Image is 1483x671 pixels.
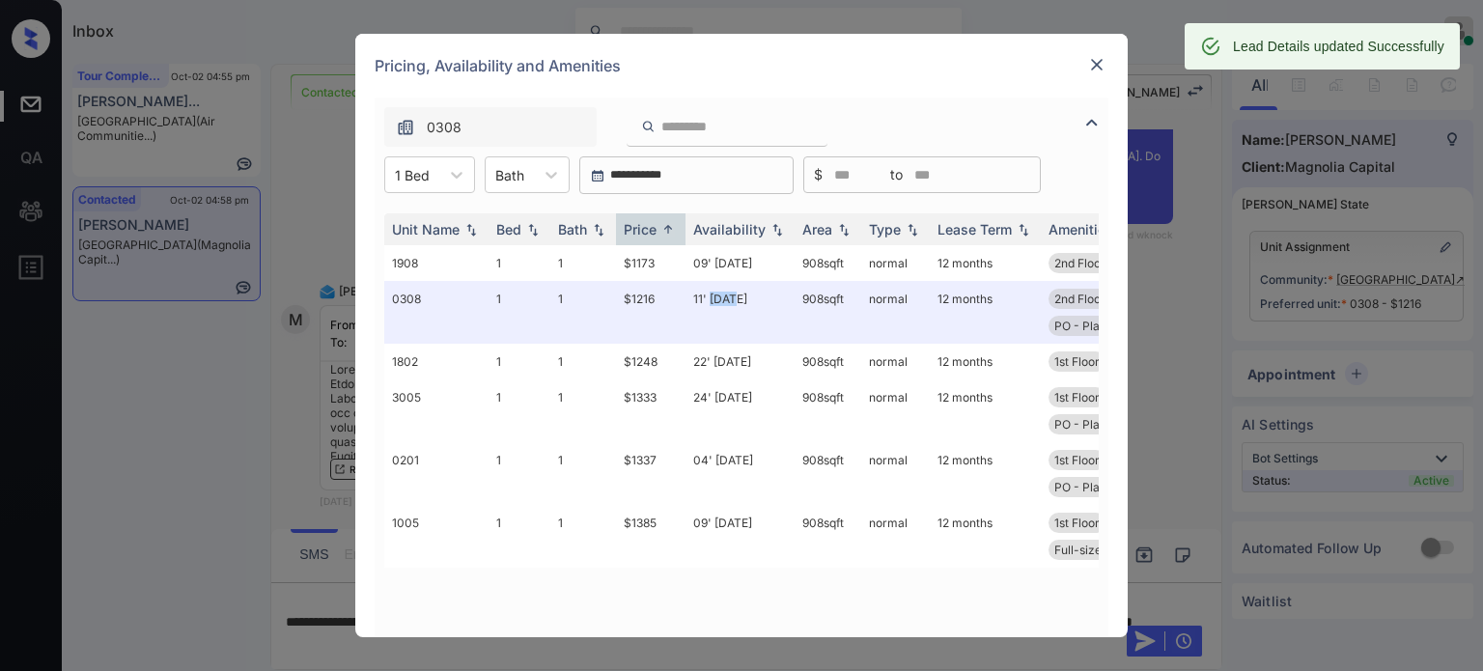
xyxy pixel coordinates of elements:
[489,344,550,379] td: 1
[903,223,922,237] img: sorting
[930,344,1041,379] td: 12 months
[616,344,686,379] td: $1248
[795,344,861,379] td: 908 sqft
[550,442,616,505] td: 1
[558,221,587,238] div: Bath
[489,505,550,568] td: 1
[1014,223,1033,237] img: sorting
[814,164,823,185] span: $
[861,281,930,344] td: normal
[392,221,460,238] div: Unit Name
[462,223,481,237] img: sorting
[489,442,550,505] td: 1
[589,223,608,237] img: sorting
[795,379,861,442] td: 908 sqft
[384,505,489,568] td: 1005
[550,379,616,442] td: 1
[795,442,861,505] td: 908 sqft
[834,223,853,237] img: sorting
[496,221,521,238] div: Bed
[616,442,686,505] td: $1337
[489,245,550,281] td: 1
[686,245,795,281] td: 09' [DATE]
[616,281,686,344] td: $1216
[550,505,616,568] td: 1
[1054,319,1142,333] span: PO - Plank (All...
[1054,453,1100,467] span: 1st Floor
[686,281,795,344] td: 11' [DATE]
[930,245,1041,281] td: 12 months
[861,379,930,442] td: normal
[686,442,795,505] td: 04' [DATE]
[384,245,489,281] td: 1908
[930,281,1041,344] td: 12 months
[795,281,861,344] td: 908 sqft
[550,344,616,379] td: 1
[1054,390,1100,405] span: 1st Floor
[1054,256,1105,270] span: 2nd Floor
[861,505,930,568] td: normal
[384,344,489,379] td: 1802
[1054,417,1142,432] span: PO - Plank (All...
[523,223,543,237] img: sorting
[384,442,489,505] td: 0201
[427,117,462,138] span: 0308
[624,221,657,238] div: Price
[768,223,787,237] img: sorting
[890,164,903,185] span: to
[1054,480,1142,494] span: PO - Plank (All...
[489,281,550,344] td: 1
[616,379,686,442] td: $1333
[396,118,415,137] img: icon-zuma
[1049,221,1113,238] div: Amenities
[1087,55,1106,74] img: close
[937,221,1012,238] div: Lease Term
[550,245,616,281] td: 1
[686,379,795,442] td: 24' [DATE]
[384,281,489,344] td: 0308
[355,34,1128,98] div: Pricing, Availability and Amenities
[550,281,616,344] td: 1
[1054,354,1100,369] span: 1st Floor
[686,344,795,379] td: 22' [DATE]
[795,245,861,281] td: 908 sqft
[869,221,901,238] div: Type
[1080,111,1104,134] img: icon-zuma
[861,245,930,281] td: normal
[686,505,795,568] td: 09' [DATE]
[616,505,686,568] td: $1385
[658,222,678,237] img: sorting
[1054,516,1100,530] span: 1st Floor
[802,221,832,238] div: Area
[861,344,930,379] td: normal
[930,379,1041,442] td: 12 months
[616,245,686,281] td: $1173
[1054,543,1149,557] span: Full-size washe...
[1233,29,1444,64] div: Lead Details updated Successfully
[489,379,550,442] td: 1
[641,118,656,135] img: icon-zuma
[930,505,1041,568] td: 12 months
[1054,292,1105,306] span: 2nd Floor
[693,221,766,238] div: Availability
[930,442,1041,505] td: 12 months
[795,505,861,568] td: 908 sqft
[384,379,489,442] td: 3005
[861,442,930,505] td: normal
